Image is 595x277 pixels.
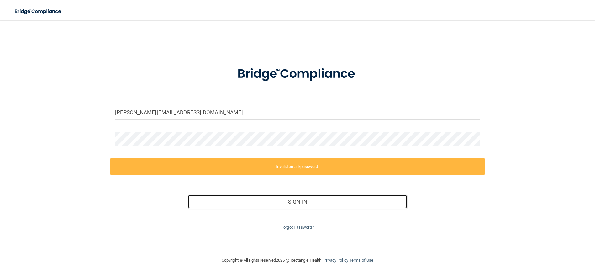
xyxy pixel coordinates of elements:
iframe: Drift Widget Chat Controller [487,232,587,258]
img: bridge_compliance_login_screen.278c3ca4.svg [9,5,67,18]
button: Sign In [188,195,407,209]
a: Privacy Policy [323,258,348,263]
a: Terms of Use [349,258,373,263]
input: Email [115,105,480,120]
div: Copyright © All rights reserved 2025 @ Rectangle Health | | [183,250,412,270]
a: Forgot Password? [281,225,314,230]
img: bridge_compliance_login_screen.278c3ca4.svg [224,58,371,90]
label: Invalid email/password. [110,158,485,175]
